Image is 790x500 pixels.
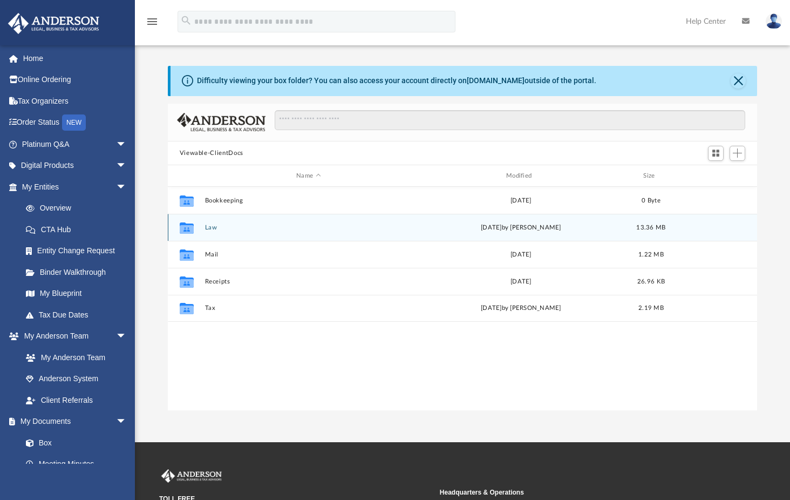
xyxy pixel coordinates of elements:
[642,198,660,204] span: 0 Byte
[116,133,138,156] span: arrow_drop_down
[15,454,138,475] a: Meeting Minutes
[638,252,664,258] span: 1.22 MB
[15,432,132,454] a: Box
[417,303,625,313] div: [DATE] by [PERSON_NAME]
[8,411,138,433] a: My Documentsarrow_drop_down
[629,171,672,181] div: Size
[417,196,625,206] div: [DATE]
[5,13,103,34] img: Anderson Advisors Platinum Portal
[417,277,625,287] div: [DATE]
[180,148,243,158] button: Viewable-ClientDocs
[708,146,724,161] button: Switch to Grid View
[15,368,138,390] a: Anderson System
[275,110,745,131] input: Search files and folders
[15,283,138,305] a: My Blueprint
[8,176,143,198] a: My Entitiesarrow_drop_down
[731,73,746,89] button: Close
[146,15,159,28] i: menu
[172,171,199,181] div: id
[8,90,143,112] a: Tax Organizers
[417,250,625,260] div: [DATE]
[204,171,412,181] div: Name
[730,146,746,161] button: Add
[8,326,138,347] a: My Anderson Teamarrow_drop_down
[417,223,625,233] div: [DATE] by [PERSON_NAME]
[116,155,138,177] span: arrow_drop_down
[15,304,143,326] a: Tax Due Dates
[8,133,143,155] a: Platinum Q&Aarrow_drop_down
[159,469,224,483] img: Anderson Advisors Platinum Portal
[205,197,412,204] button: Bookkeeping
[205,251,412,258] button: Mail
[677,171,753,181] div: id
[146,21,159,28] a: menu
[766,13,782,29] img: User Pic
[8,155,143,177] a: Digital Productsarrow_drop_down
[15,389,138,411] a: Client Referrals
[205,224,412,231] button: Law
[15,347,132,368] a: My Anderson Team
[8,112,143,134] a: Order StatusNEW
[636,225,665,231] span: 13.36 MB
[205,278,412,285] button: Receipts
[15,219,143,240] a: CTA Hub
[15,240,143,262] a: Entity Change Request
[180,15,192,26] i: search
[440,488,713,497] small: Headquarters & Operations
[637,279,665,285] span: 26.96 KB
[417,171,624,181] div: Modified
[8,69,143,91] a: Online Ordering
[15,261,143,283] a: Binder Walkthrough
[197,75,596,86] div: Difficulty viewing your box folder? You can also access your account directly on outside of the p...
[168,187,758,410] div: grid
[638,305,664,311] span: 2.19 MB
[62,114,86,131] div: NEW
[467,76,525,85] a: [DOMAIN_NAME]
[15,198,143,219] a: Overview
[116,176,138,198] span: arrow_drop_down
[205,305,412,312] button: Tax
[116,411,138,433] span: arrow_drop_down
[8,48,143,69] a: Home
[116,326,138,348] span: arrow_drop_down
